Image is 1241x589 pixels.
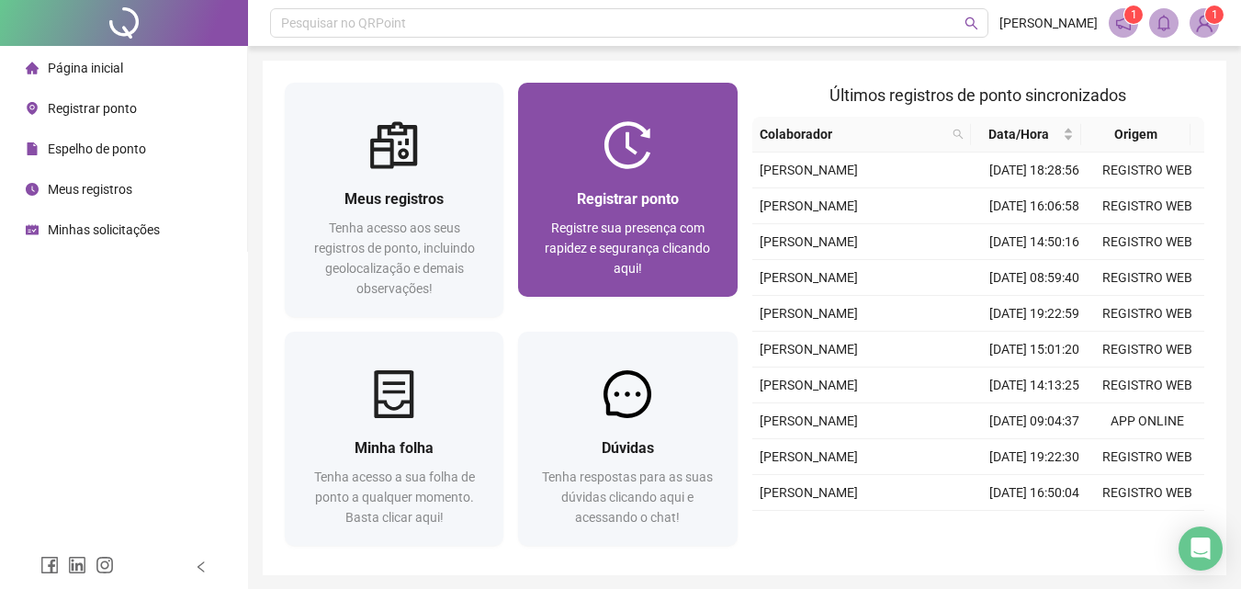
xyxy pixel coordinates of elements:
td: REGISTRO WEB [1091,475,1204,511]
span: [PERSON_NAME] [760,198,858,213]
span: Meus registros [344,190,444,208]
span: left [195,561,208,573]
sup: 1 [1124,6,1143,24]
th: Data/Hora [971,117,1080,153]
span: Registre sua presença com rapidez e segurança clicando aqui! [545,221,710,276]
td: [DATE] 08:59:40 [978,260,1091,296]
span: Minha folha [355,439,434,457]
span: file [26,142,39,155]
span: [PERSON_NAME] [760,306,858,321]
span: 1 [1212,8,1218,21]
a: DúvidasTenha respostas para as suas dúvidas clicando aqui e acessando o chat! [518,332,737,546]
span: Colaborador [760,124,946,144]
span: instagram [96,556,114,574]
td: [DATE] 14:50:16 [978,224,1091,260]
span: facebook [40,556,59,574]
td: [DATE] 09:04:37 [978,403,1091,439]
img: 90472 [1190,9,1218,37]
span: [PERSON_NAME] [760,449,858,464]
span: [PERSON_NAME] [760,413,858,428]
td: REGISTRO WEB [1091,296,1204,332]
span: Data/Hora [978,124,1058,144]
sup: Atualize o seu contato no menu Meus Dados [1205,6,1224,24]
span: 1 [1131,8,1137,21]
a: Registrar pontoRegistre sua presença com rapidez e segurança clicando aqui! [518,83,737,297]
span: Dúvidas [602,439,654,457]
span: Registrar ponto [577,190,679,208]
span: search [953,129,964,140]
span: [PERSON_NAME] [760,163,858,177]
span: [PERSON_NAME] [760,270,858,285]
a: Minha folhaTenha acesso a sua folha de ponto a qualquer momento. Basta clicar aqui! [285,332,503,546]
a: Meus registrosTenha acesso aos seus registros de ponto, incluindo geolocalização e demais observa... [285,83,503,317]
td: REGISTRO WEB [1091,332,1204,368]
span: notification [1115,15,1132,31]
span: clock-circle [26,183,39,196]
td: REGISTRO WEB [1091,511,1204,547]
td: REGISTRO WEB [1091,188,1204,224]
span: home [26,62,39,74]
td: REGISTRO WEB [1091,224,1204,260]
span: [PERSON_NAME] [760,234,858,249]
span: environment [26,102,39,115]
span: Espelho de ponto [48,142,146,156]
td: [DATE] 15:01:20 [978,332,1091,368]
span: linkedin [68,556,86,574]
td: REGISTRO WEB [1091,260,1204,296]
span: bell [1156,15,1172,31]
td: REGISTRO WEB [1091,368,1204,403]
td: [DATE] 16:06:58 [978,188,1091,224]
td: [DATE] 16:50:04 [978,475,1091,511]
span: Tenha acesso a sua folha de ponto a qualquer momento. Basta clicar aqui! [314,470,475,525]
span: Registrar ponto [48,101,137,116]
td: REGISTRO WEB [1091,153,1204,188]
span: [PERSON_NAME] [999,13,1098,33]
span: Últimos registros de ponto sincronizados [829,85,1126,105]
span: Minhas solicitações [48,222,160,237]
td: [DATE] 19:22:30 [978,439,1091,475]
th: Origem [1081,117,1190,153]
td: [DATE] 18:28:56 [978,153,1091,188]
td: REGISTRO WEB [1091,439,1204,475]
span: schedule [26,223,39,236]
td: APP ONLINE [1091,403,1204,439]
td: [DATE] 14:13:25 [978,368,1091,403]
span: [PERSON_NAME] [760,342,858,357]
span: [PERSON_NAME] [760,485,858,500]
span: Página inicial [48,61,123,75]
span: search [965,17,978,30]
span: Tenha respostas para as suas dúvidas clicando aqui e acessando o chat! [542,470,713,525]
td: [DATE] 15:37:02 [978,511,1091,547]
span: search [949,120,967,148]
span: Tenha acesso aos seus registros de ponto, incluindo geolocalização e demais observações! [314,221,475,296]
span: Meus registros [48,182,132,197]
td: [DATE] 19:22:59 [978,296,1091,332]
span: [PERSON_NAME] [760,378,858,392]
div: Open Intercom Messenger [1179,527,1223,571]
